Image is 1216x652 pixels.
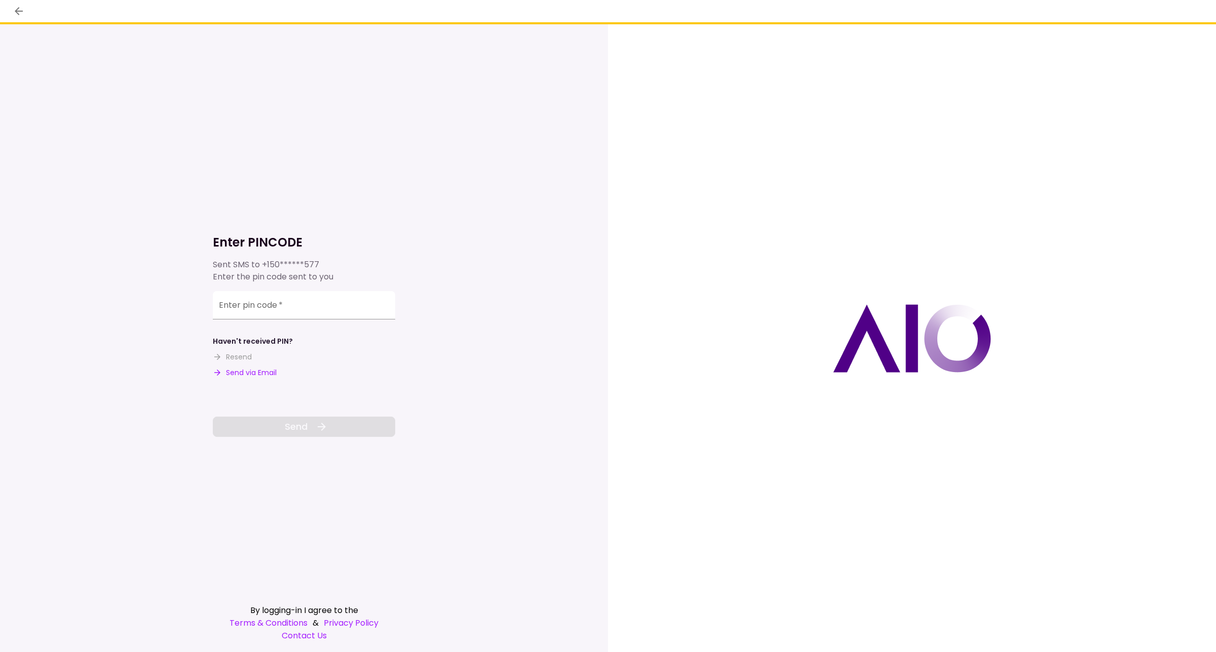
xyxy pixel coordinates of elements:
[285,420,308,433] span: Send
[213,604,395,617] div: By logging-in I agree to the
[213,234,395,251] h1: Enter PINCODE
[213,617,395,629] div: &
[213,368,277,378] button: Send via Email
[213,629,395,642] a: Contact Us
[213,259,395,283] div: Sent SMS to Enter the pin code sent to you
[324,617,378,629] a: Privacy Policy
[833,304,991,373] img: AIO logo
[213,417,395,437] button: Send
[213,336,293,347] div: Haven't received PIN?
[230,617,308,629] a: Terms & Conditions
[10,3,27,20] button: back
[213,352,252,362] button: Resend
